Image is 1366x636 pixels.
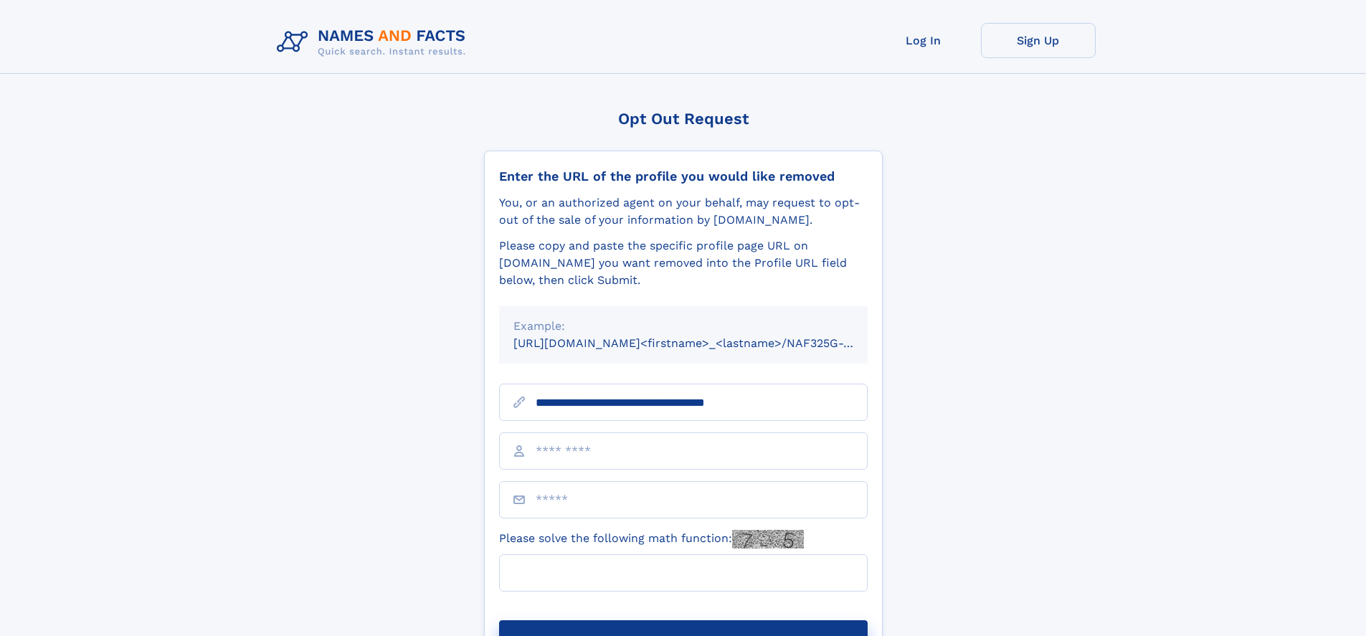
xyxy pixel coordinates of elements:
div: Opt Out Request [484,110,883,128]
a: Sign Up [981,23,1096,58]
img: Logo Names and Facts [271,23,478,62]
label: Please solve the following math function: [499,530,804,549]
div: Example: [513,318,853,335]
div: Enter the URL of the profile you would like removed [499,169,868,184]
div: You, or an authorized agent on your behalf, may request to opt-out of the sale of your informatio... [499,194,868,229]
div: Please copy and paste the specific profile page URL on [DOMAIN_NAME] you want removed into the Pr... [499,237,868,289]
a: Log In [866,23,981,58]
small: [URL][DOMAIN_NAME]<firstname>_<lastname>/NAF325G-xxxxxxxx [513,336,895,350]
